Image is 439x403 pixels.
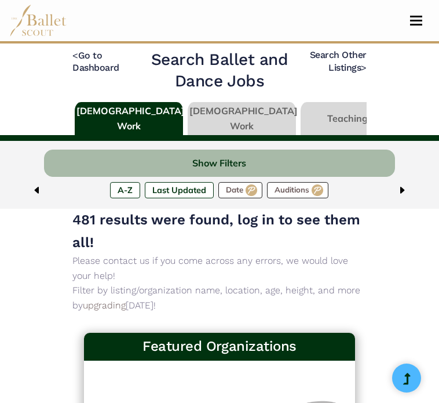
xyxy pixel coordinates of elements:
[140,49,299,92] h2: Search Ballet and Dance Jobs
[83,300,126,311] a: upgrading
[72,50,119,73] a: <Go to Dashboard
[185,102,298,135] li: [DEMOGRAPHIC_DATA] Work
[267,182,328,198] label: Auditions
[218,182,262,198] label: Date
[44,150,395,177] button: Show Filters
[110,182,140,198] label: A-Z
[93,337,346,355] h3: Featured Organizations
[72,212,360,250] span: 481 results were found, log in to see them all!
[145,182,214,198] label: Last Updated
[72,283,367,313] p: Filter by listing/organization name, location, age, height, and more by [DATE]!
[72,49,78,61] code: <
[72,102,185,135] li: [DEMOGRAPHIC_DATA] Work
[298,102,397,135] li: Teaching
[361,61,367,73] code: >
[72,253,367,283] p: Please contact us if you come across any errors, we would love your help!
[403,15,430,26] button: Toggle navigation
[310,49,367,73] a: Search Other Listings>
